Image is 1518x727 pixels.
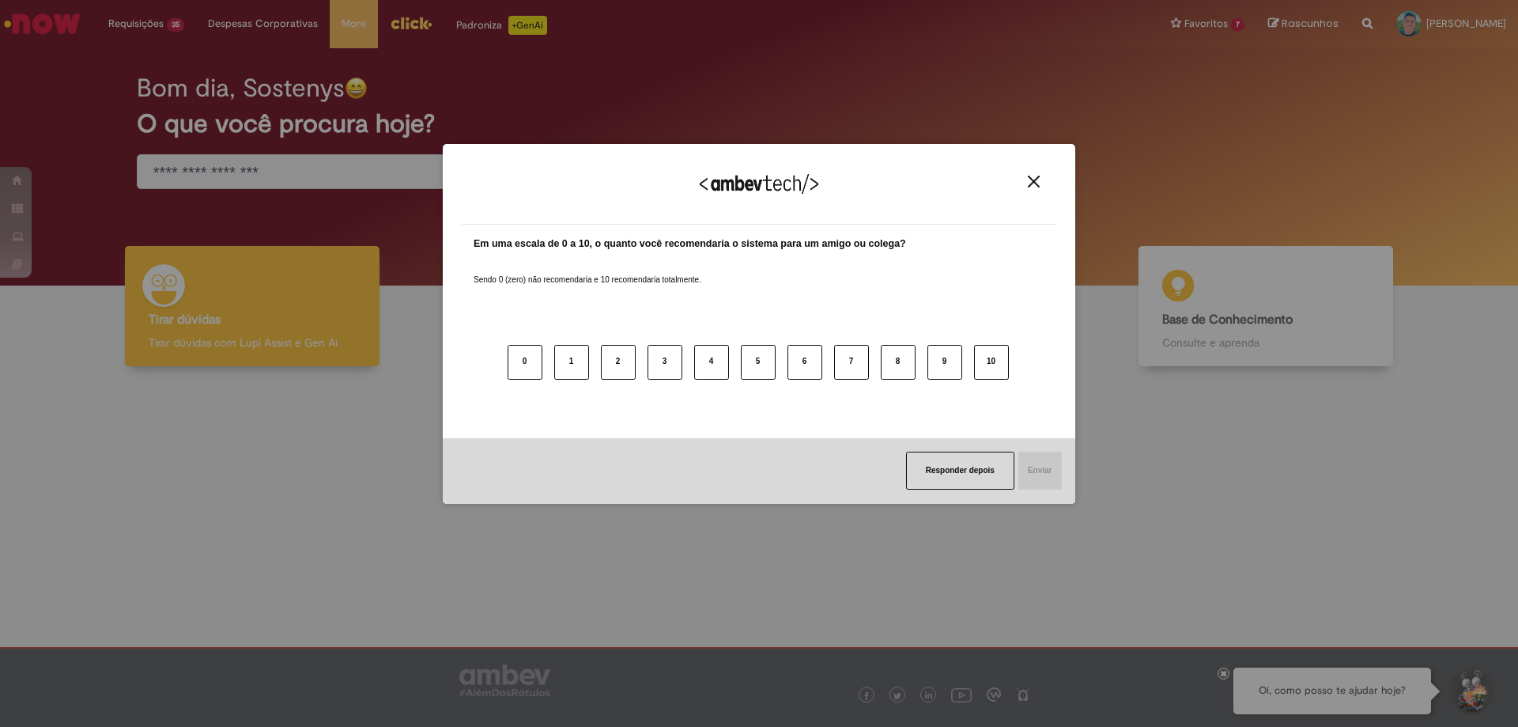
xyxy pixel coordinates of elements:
[601,345,636,380] button: 2
[694,345,729,380] button: 4
[741,345,776,380] button: 5
[474,256,701,286] label: Sendo 0 (zero) não recomendaria e 10 recomendaria totalmente.
[834,345,869,380] button: 7
[1028,176,1040,187] img: Close
[700,174,818,194] img: Logo Ambevtech
[1023,175,1044,188] button: Close
[974,345,1009,380] button: 10
[787,345,822,380] button: 6
[474,237,906,252] label: Em uma escala de 0 a 10, o quanto você recomendaria o sistema para um amigo ou colega?
[906,452,1014,490] button: Responder depois
[881,345,916,380] button: 8
[508,345,542,380] button: 0
[554,345,589,380] button: 1
[648,345,682,380] button: 3
[927,345,962,380] button: 9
